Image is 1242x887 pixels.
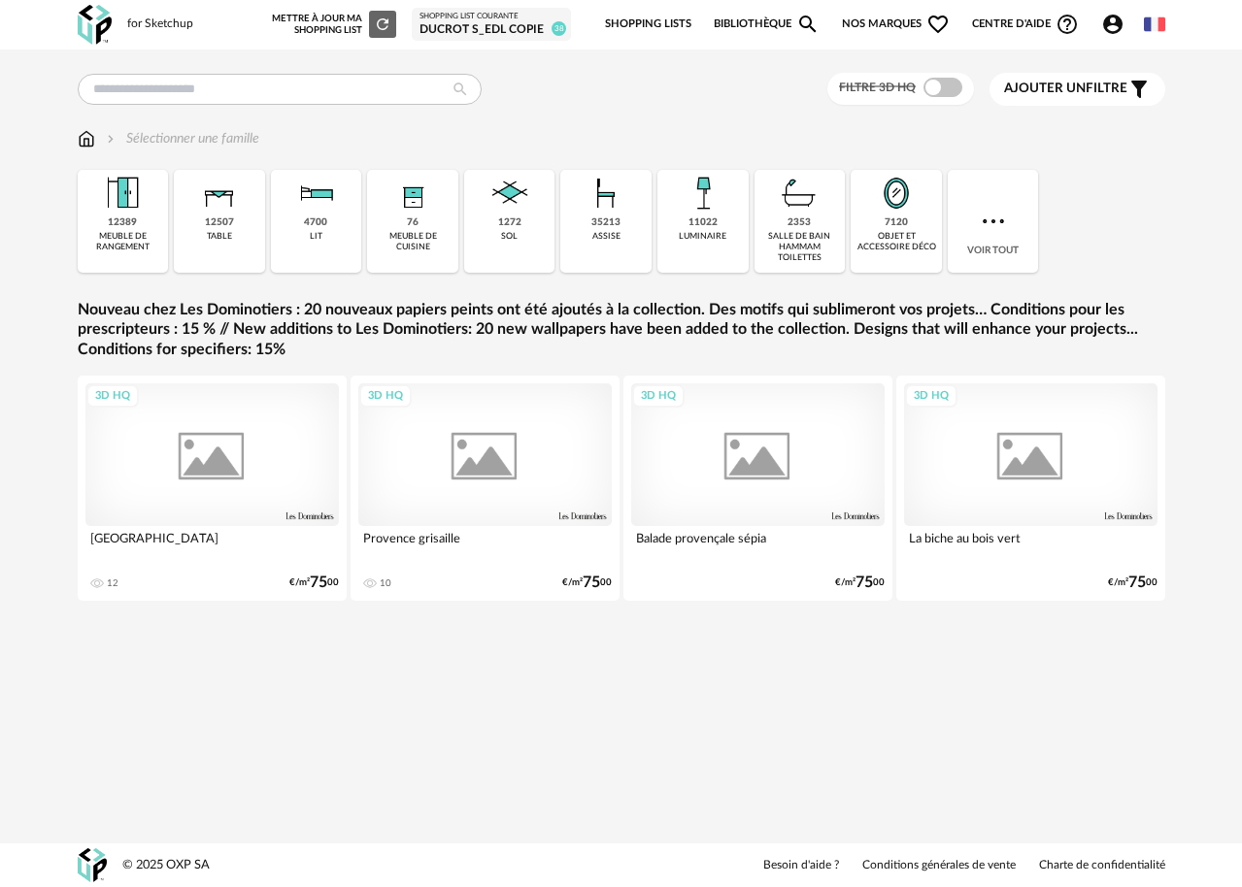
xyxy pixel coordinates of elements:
[78,129,95,148] img: svg+xml;base64,PHN2ZyB3aWR0aD0iMTYiIGhlaWdodD0iMTciIHZpZXdCb3g9IjAgMCAxNiAxNyIgZmlsbD0ibm9uZSIgeG...
[796,13,820,36] span: Magnify icon
[763,858,839,873] a: Besoin d'aide ?
[552,21,566,36] span: 38
[78,376,347,601] a: 3D HQ [GEOGRAPHIC_DATA] 12 €/m²7500
[359,384,412,409] div: 3D HQ
[351,376,620,601] a: 3D HQ Provence grisaille 10 €/m²7500
[272,11,396,38] div: Mettre à jour ma Shopping List
[420,12,563,37] a: Shopping List courante Ducrot S_EDL copie 38
[84,231,163,253] div: meuble de rangement
[835,576,885,589] div: €/m² 00
[688,216,718,229] div: 11022
[107,577,118,589] div: 12
[1101,13,1125,36] span: Account Circle icon
[374,19,391,29] span: Refresh icon
[623,376,892,601] a: 3D HQ Balade provençale sépia €/m²7500
[990,73,1165,106] button: Ajouter unfiltre Filter icon
[605,4,691,45] a: Shopping Lists
[108,216,137,229] div: 12389
[407,216,419,229] div: 76
[1144,14,1165,35] img: fr
[420,12,563,21] div: Shopping List courante
[926,13,950,36] span: Heart Outline icon
[788,216,811,229] div: 2353
[292,170,339,216] img: Literie.png
[1108,576,1158,589] div: €/m² 00
[1004,82,1086,95] span: Ajouter un
[487,170,533,216] img: Sol.png
[1128,576,1146,589] span: 75
[679,231,726,242] div: luminaire
[127,16,193,32] div: for Sketchup
[205,216,234,229] div: 12507
[562,576,612,589] div: €/m² 00
[632,384,685,409] div: 3D HQ
[196,170,243,216] img: Table.png
[310,231,322,242] div: lit
[862,858,1016,873] a: Conditions générales de vente
[873,170,920,216] img: Miroir.png
[99,170,146,216] img: Meuble%20de%20rangement.png
[78,848,107,882] img: OXP
[948,170,1039,273] div: Voir tout
[856,231,936,253] div: objet et accessoire déco
[86,384,139,409] div: 3D HQ
[1056,13,1079,36] span: Help Circle Outline icon
[78,300,1165,360] a: Nouveau chez Les Dominotiers : 20 nouveaux papiers peints ont été ajoutés à la collection. Des mo...
[310,576,327,589] span: 75
[1004,81,1127,97] span: filtre
[905,384,957,409] div: 3D HQ
[1039,858,1165,873] a: Charte de confidentialité
[1127,78,1151,101] span: Filter icon
[904,526,1158,565] div: La biche au bois vert
[122,857,210,873] div: © 2025 OXP SA
[358,526,612,565] div: Provence grisaille
[592,231,621,242] div: assise
[498,216,521,229] div: 1272
[103,129,118,148] img: svg+xml;base64,PHN2ZyB3aWR0aD0iMTYiIGhlaWdodD0iMTYiIHZpZXdCb3g9IjAgMCAxNiAxNiIgZmlsbD0ibm9uZSIgeG...
[420,22,563,38] div: Ducrot S_EDL copie
[631,526,885,565] div: Balade provençale sépia
[856,576,873,589] span: 75
[776,170,822,216] img: Salle%20de%20bain.png
[85,526,339,565] div: [GEOGRAPHIC_DATA]
[760,231,840,264] div: salle de bain hammam toilettes
[583,576,600,589] span: 75
[839,82,916,93] span: Filtre 3D HQ
[207,231,232,242] div: table
[389,170,436,216] img: Rangement.png
[1101,13,1133,36] span: Account Circle icon
[501,231,518,242] div: sol
[103,129,259,148] div: Sélectionner une famille
[680,170,726,216] img: Luminaire.png
[583,170,629,216] img: Assise.png
[304,216,327,229] div: 4700
[289,576,339,589] div: €/m² 00
[373,231,453,253] div: meuble de cuisine
[591,216,621,229] div: 35213
[978,206,1009,237] img: more.7b13dc1.svg
[972,13,1080,36] span: Centre d'aideHelp Circle Outline icon
[885,216,908,229] div: 7120
[714,4,821,45] a: BibliothèqueMagnify icon
[380,577,391,589] div: 10
[842,4,951,45] span: Nos marques
[78,5,112,45] img: OXP
[896,376,1165,601] a: 3D HQ La biche au bois vert €/m²7500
